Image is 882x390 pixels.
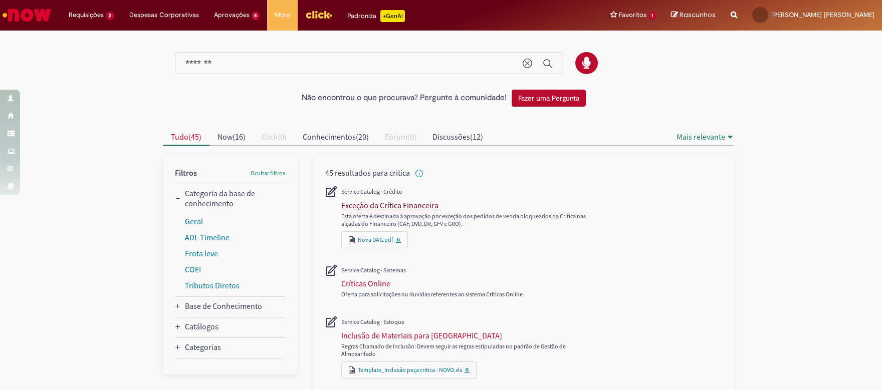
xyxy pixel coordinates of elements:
[1,5,53,25] img: ServiceNow
[619,10,646,20] span: Favoritos
[129,10,199,20] span: Despesas Corporativas
[347,10,405,22] div: Padroniza
[771,11,874,19] span: [PERSON_NAME] [PERSON_NAME]
[69,10,104,20] span: Requisições
[305,7,332,22] img: click_logo_yellow_360x200.png
[680,10,716,20] span: Rascunhos
[275,10,290,20] span: More
[214,10,250,20] span: Aprovações
[302,94,507,103] h2: Não encontrou o que procurava? Pergunte à comunidade!
[252,12,260,20] span: 8
[648,12,656,20] span: 1
[106,12,114,20] span: 2
[380,10,405,22] p: +GenAi
[671,11,716,20] a: Rascunhos
[512,90,586,107] button: Fazer uma Pergunta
